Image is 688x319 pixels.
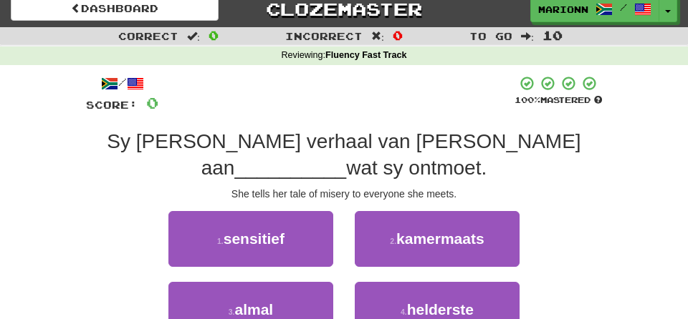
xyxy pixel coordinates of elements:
span: / [620,2,627,12]
span: Incorrect [285,30,363,42]
span: MarionN [538,3,588,16]
span: 0 [393,28,403,42]
button: 1.sensitief [168,211,333,267]
span: : [371,31,384,41]
span: kamermaats [396,230,484,247]
small: 2 . [390,237,396,245]
span: 10 [543,28,563,42]
span: 0 [146,94,158,112]
span: To go [469,30,512,42]
span: almal [235,301,274,318]
small: 3 . [229,308,235,316]
button: 2.kamermaats [355,211,520,267]
small: 1 . [217,237,224,245]
span: helderste [407,301,474,318]
div: She tells her tale of misery to everyone she meets. [86,187,602,201]
div: Mastered [515,94,602,106]
span: 100 % [515,95,540,104]
span: wat sy ontmoet. [346,157,487,179]
span: : [187,31,200,41]
small: 4 . [401,308,407,316]
span: sensitief [224,230,285,247]
span: 0 [209,28,219,42]
strong: Fluency Fast Track [325,50,406,60]
span: Correct [118,30,178,42]
div: / [86,75,158,93]
span: Sy [PERSON_NAME] verhaal van [PERSON_NAME] aan [107,130,580,178]
span: Score: [86,99,138,111]
span: __________ [234,157,346,179]
span: : [521,31,534,41]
